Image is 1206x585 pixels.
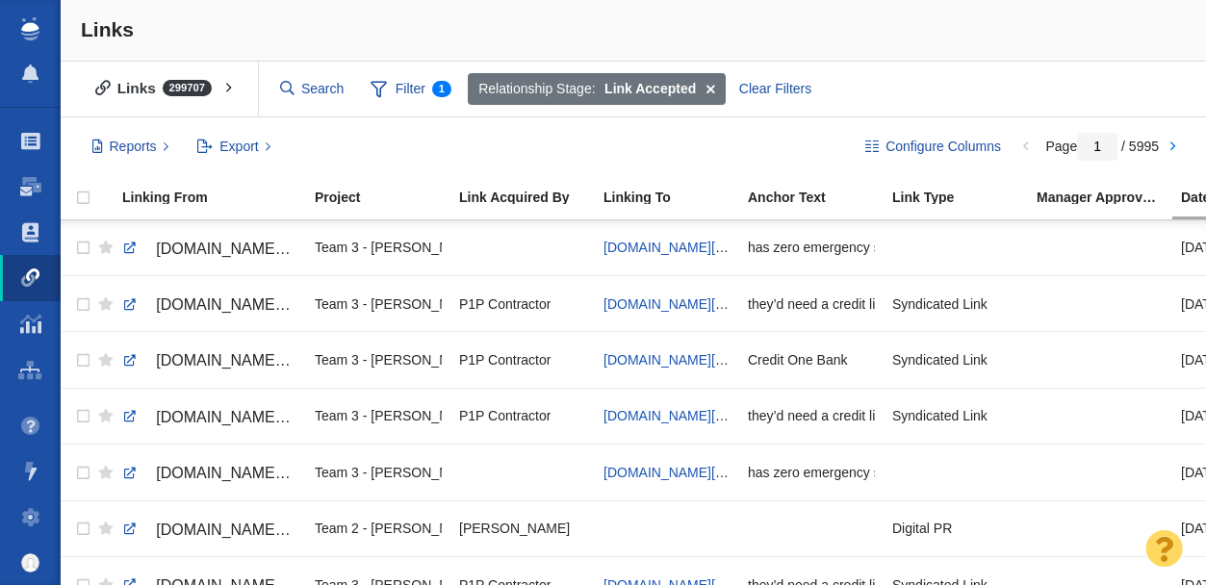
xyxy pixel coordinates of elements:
[459,295,551,313] span: P1P Contractor
[892,191,1035,207] a: Link Type
[892,407,988,424] span: Syndicated Link
[885,137,1001,157] span: Configure Columns
[315,339,442,380] div: Team 3 - [PERSON_NAME] | Summer | [PERSON_NAME]\Credit One Bank\Credit One Bank | Digital PR | Ra...
[892,351,988,369] span: Syndicated Link
[315,227,442,268] div: Team 3 - [PERSON_NAME] | Summer | [PERSON_NAME]\Credit One Bank\Credit One Bank | Digital PR | Ra...
[728,73,822,106] div: Clear Filters
[187,131,282,164] button: Export
[478,79,595,99] span: Relationship Stage:
[748,283,875,324] div: they’d need a credit limit increase
[450,332,595,388] td: P1P Contractor
[122,289,297,321] a: [DOMAIN_NAME][URL]
[156,521,319,538] span: [DOMAIN_NAME][URL]
[81,131,180,164] button: Reports
[748,339,875,380] div: Credit One Bank
[603,352,746,368] a: [DOMAIN_NAME][URL]
[459,407,551,424] span: P1P Contractor
[122,401,297,434] a: [DOMAIN_NAME][URL]
[748,451,875,493] div: has zero emergency savings
[219,137,258,157] span: Export
[315,395,442,437] div: Team 3 - [PERSON_NAME] | Summer | [PERSON_NAME]\Credit One Bank\Credit One Bank | Digital PR | Ra...
[156,241,319,257] span: [DOMAIN_NAME][URL]
[450,388,595,444] td: P1P Contractor
[884,388,1028,444] td: Syndicated Link
[892,295,988,313] span: Syndicated Link
[603,465,746,480] a: [DOMAIN_NAME][URL]
[432,81,451,97] span: 1
[272,72,353,106] input: Search
[892,191,1035,204] div: Link Type
[748,191,890,204] div: Anchor Text
[156,296,319,313] span: [DOMAIN_NAME][URL]
[122,457,297,490] a: [DOMAIN_NAME][URL]
[884,332,1028,388] td: Syndicated Link
[855,131,1013,164] button: Configure Columns
[122,191,313,207] a: Linking From
[315,451,442,493] div: Team 3 - [PERSON_NAME] | Summer | [PERSON_NAME]\Credit One Bank\Credit One Bank | Digital PR | Ra...
[1037,191,1179,204] div: Manager Approved Link?
[604,79,696,99] strong: Link Accepted
[884,276,1028,332] td: Syndicated Link
[459,351,551,369] span: P1P Contractor
[459,191,602,207] a: Link Acquired By
[122,233,297,266] a: [DOMAIN_NAME][URL]
[603,296,746,312] a: [DOMAIN_NAME][URL]
[122,191,313,204] div: Linking From
[156,465,319,481] span: [DOMAIN_NAME][URL]
[21,553,40,572] img: default_avatar.png
[603,408,746,423] a: [DOMAIN_NAME][URL]
[156,352,319,369] span: [DOMAIN_NAME][URL]
[603,191,746,204] div: Linking To
[603,191,746,207] a: Linking To
[21,17,38,40] img: buzzstream_logo_iconsimple.png
[1037,191,1179,207] a: Manager Approved Link?
[748,395,875,437] div: they’d need a credit limit increase
[81,18,134,40] span: Links
[748,191,890,207] a: Anchor Text
[1045,139,1159,154] span: Page / 5995
[884,500,1028,556] td: Digital PR
[450,276,595,332] td: P1P Contractor
[122,514,297,547] a: [DOMAIN_NAME][URL]
[110,137,157,157] span: Reports
[459,520,570,537] span: [PERSON_NAME]
[450,500,595,556] td: Jim Miller
[748,227,875,268] div: has zero emergency savings
[603,240,746,255] a: [DOMAIN_NAME][URL]
[459,191,602,204] div: Link Acquired By
[156,409,319,425] span: [DOMAIN_NAME][URL]
[315,508,442,549] div: Team 2 - [PERSON_NAME] | [PERSON_NAME] | [PERSON_NAME]\Team Software\Team Software - Digital PR -...
[360,71,462,108] span: Filter
[315,283,442,324] div: Team 3 - [PERSON_NAME] | Summer | [PERSON_NAME]\Credit One Bank\Credit One Bank | Digital PR | Ra...
[122,344,297,377] a: [DOMAIN_NAME][URL]
[315,191,457,204] div: Project
[892,520,952,537] span: Digital PR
